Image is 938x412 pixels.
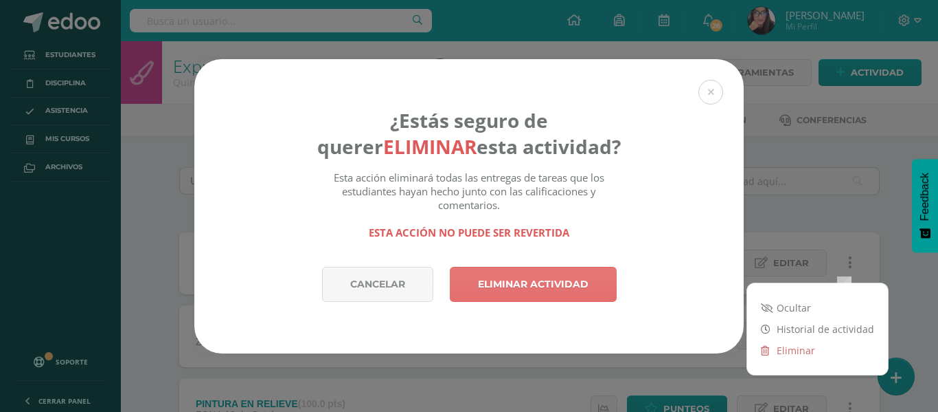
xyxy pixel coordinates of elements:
a: Ocultar [747,297,888,318]
a: Eliminar [747,340,888,361]
div: Esta acción eliminará todas las entregas de tareas que los estudiantes hayan hecho junto con las ... [317,171,621,239]
button: Close (Esc) [698,80,723,105]
h4: ¿Estás seguro de querer esta actividad? [317,107,621,160]
span: Feedback [919,173,931,221]
strong: Esta acción no puede ser revertida [369,226,569,239]
button: Feedback - Mostrar encuesta [912,159,938,252]
a: Historial de actividad [747,318,888,340]
strong: eliminar [383,133,477,160]
a: Eliminar actividad [450,267,617,302]
a: Cancelar [322,267,433,302]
